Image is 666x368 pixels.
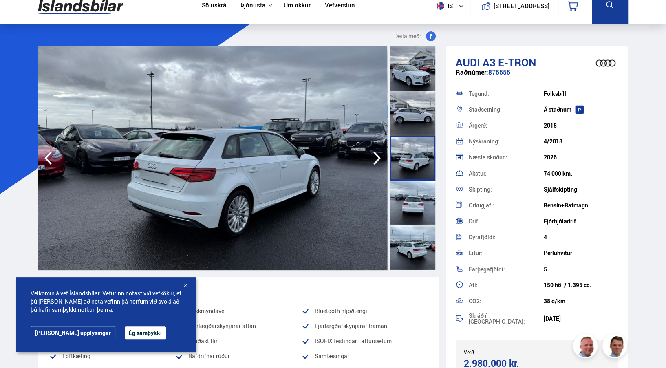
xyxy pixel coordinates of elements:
a: Vefverslun [325,2,355,10]
div: 38 g/km [544,298,618,304]
span: Deila með: [394,31,421,41]
div: 5 [544,266,618,273]
div: Á staðnum [544,106,618,113]
div: Bensín+Rafmagn [544,202,618,209]
button: Opna LiveChat spjallviðmót [7,3,31,28]
div: Sjálfskipting [544,186,618,193]
div: Skipting: [469,187,543,192]
div: 74 000 km. [544,170,618,177]
div: Farþegafjöldi: [469,267,543,272]
div: Akstur: [469,171,543,176]
div: 2018 [544,122,618,129]
li: Fjarlægðarskynjarar framan [302,321,428,331]
div: Afl: [469,282,543,288]
div: 4 [544,234,618,240]
div: Litur: [469,250,543,256]
div: CO2: [469,298,543,304]
div: Fjórhjóladrif [544,218,618,225]
img: 3647036.jpeg [38,46,387,270]
img: brand logo [589,51,622,76]
div: Vinsæll búnaður [49,284,428,296]
div: Nýskráning: [469,139,543,144]
li: ISOFIX festingar í aftursætum [302,336,428,346]
div: 2026 [544,154,618,161]
span: Raðnúmer: [456,68,488,77]
div: Skráð í [GEOGRAPHIC_DATA]: [469,313,543,324]
li: Samlæsingar [302,351,428,361]
div: Perluhvítur [544,250,618,256]
a: Söluskrá [202,2,226,10]
button: [STREET_ADDRESS] [496,2,546,9]
div: Næsta skoðun: [469,154,543,160]
img: FbJEzSuNWCJXmdc-.webp [604,335,628,359]
div: 875555 [456,68,618,84]
button: Ég samþykki [125,326,166,339]
div: [DATE] [544,315,618,322]
div: 150 hö. / 1.395 cc. [544,282,618,289]
div: Verð: [464,349,537,355]
li: Loftkæling [49,351,175,361]
div: Dyrafjöldi: [469,234,543,240]
img: svg+xml;base64,PHN2ZyB4bWxucz0iaHR0cDovL3d3dy53My5vcmcvMjAwMC9zdmciIHdpZHRoPSI1MTIiIGhlaWdodD0iNT... [437,2,444,10]
button: Deila með: [391,31,439,41]
li: Hraðastillir [175,336,301,346]
li: Rafdrifnar rúður [175,351,301,361]
div: Árgerð: [469,123,543,128]
button: Þjónusta [240,2,265,9]
img: siFngHWaQ9KaOqBr.png [574,335,599,359]
div: Drif: [469,218,543,224]
li: Bluetooth hljóðtengi [302,306,428,316]
span: A3 E-TRON [483,55,536,70]
li: Bakkmyndavél [175,306,301,316]
div: 4/2018 [544,138,618,145]
li: Fjarlægðarskynjarar aftan [175,321,301,331]
div: Staðsetning: [469,107,543,112]
div: Fólksbíll [544,90,618,97]
a: Um okkur [284,2,311,10]
span: is [433,2,454,10]
div: Tegund: [469,91,543,97]
span: Audi [456,55,480,70]
a: [PERSON_NAME] upplýsingar [31,326,115,339]
div: Orkugjafi: [469,203,543,208]
span: Velkomin á vef Íslandsbílar. Vefurinn notast við vefkökur, ef þú [PERSON_NAME] að nota vefinn þá ... [31,289,181,314]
